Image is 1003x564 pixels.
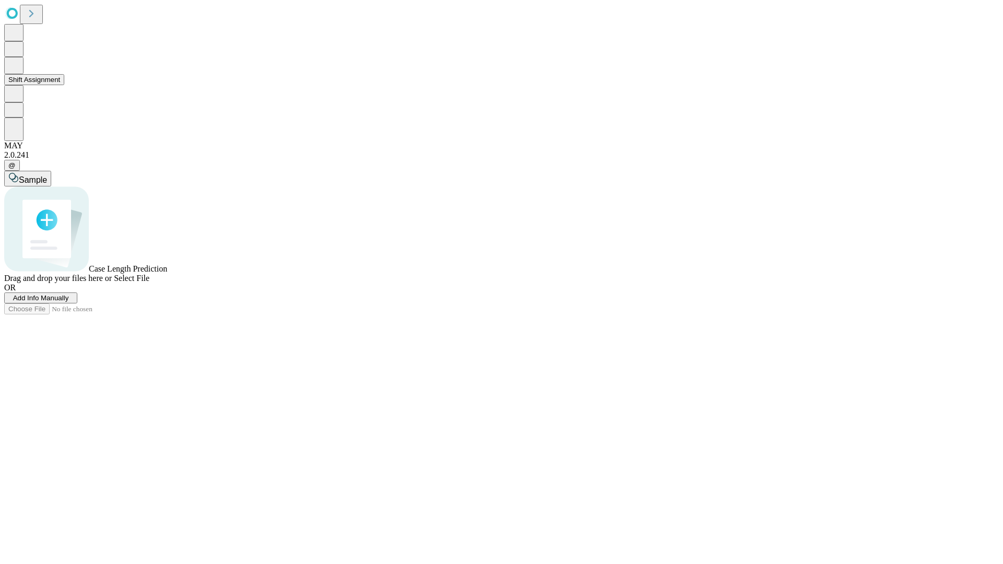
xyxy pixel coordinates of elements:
[4,283,16,292] span: OR
[19,175,47,184] span: Sample
[4,150,999,160] div: 2.0.241
[4,160,20,171] button: @
[89,264,167,273] span: Case Length Prediction
[4,141,999,150] div: MAY
[114,274,149,283] span: Select File
[4,74,64,85] button: Shift Assignment
[4,171,51,186] button: Sample
[4,274,112,283] span: Drag and drop your files here or
[8,161,16,169] span: @
[4,292,77,303] button: Add Info Manually
[13,294,69,302] span: Add Info Manually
